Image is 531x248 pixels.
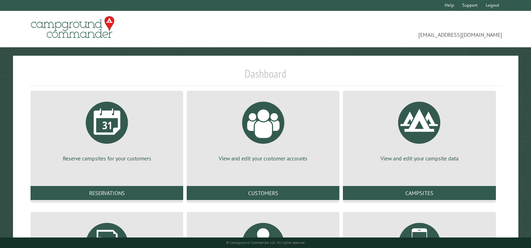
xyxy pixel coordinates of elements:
a: Reserve campsites for your customers [39,96,175,162]
p: View and edit your customer accounts [195,154,331,162]
span: [EMAIL_ADDRESS][DOMAIN_NAME] [266,19,503,39]
a: Campsites [343,186,496,200]
a: Customers [187,186,339,200]
img: Campground Commander [29,14,117,41]
h1: Dashboard [29,67,502,86]
a: View and edit your customer accounts [195,96,331,162]
a: Reservations [31,186,183,200]
p: Reserve campsites for your customers [39,154,175,162]
p: View and edit your campsite data [351,154,487,162]
a: View and edit your campsite data [351,96,487,162]
small: © Campground Commander LLC. All rights reserved. [226,240,305,245]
